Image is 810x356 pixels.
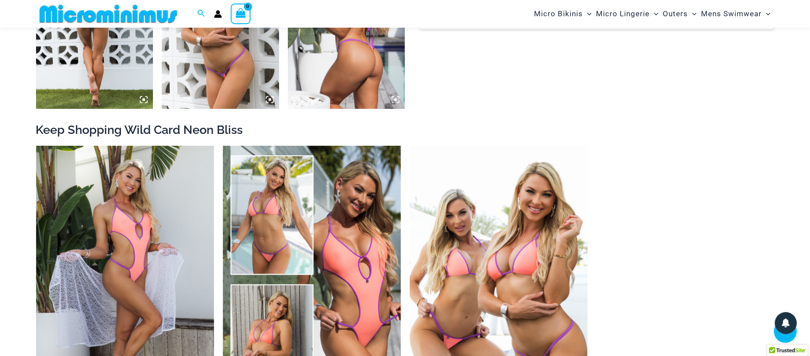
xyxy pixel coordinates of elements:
[762,3,770,25] span: Menu Toggle
[36,4,181,24] img: MM SHOP LOGO FLAT
[661,3,699,25] a: OutersMenu ToggleMenu Toggle
[36,122,774,137] h2: Keep Shopping Wild Card Neon Bliss
[197,8,205,19] a: Search icon link
[699,3,773,25] a: Mens SwimwearMenu ToggleMenu Toggle
[532,3,594,25] a: Micro BikinisMenu ToggleMenu Toggle
[650,3,658,25] span: Menu Toggle
[596,3,650,25] span: Micro Lingerie
[214,10,222,18] a: Account icon link
[231,4,251,24] a: View Shopping Cart, empty
[534,3,583,25] span: Micro Bikinis
[594,3,661,25] a: Micro LingerieMenu ToggleMenu Toggle
[583,3,592,25] span: Menu Toggle
[530,1,774,26] nav: Site Navigation
[701,3,762,25] span: Mens Swimwear
[688,3,697,25] span: Menu Toggle
[663,3,688,25] span: Outers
